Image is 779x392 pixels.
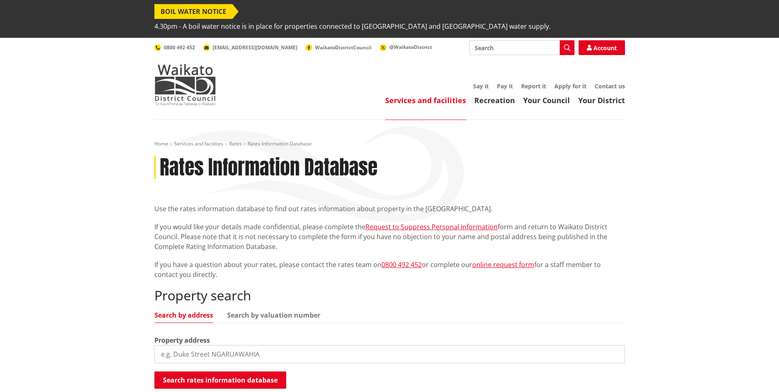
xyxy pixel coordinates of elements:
h2: Property search [154,288,625,303]
a: Say it [473,82,489,90]
label: Property address [154,335,210,345]
span: WaikatoDistrictCouncil [315,44,372,51]
a: 0800 492 452 [381,260,422,269]
a: WaikatoDistrictCouncil [306,44,372,51]
a: Search by valuation number [227,312,320,318]
span: @WaikatoDistrict [389,44,432,51]
p: If you would like your details made confidential, please complete the form and return to Waikato ... [154,222,625,251]
a: Account [579,40,625,55]
a: Home [154,140,168,147]
input: Search input [469,40,574,55]
h1: Rates Information Database [160,156,377,180]
a: Pay it [497,82,513,90]
a: @WaikatoDistrict [380,44,432,51]
a: Apply for it [554,82,586,90]
a: 0800 492 452 [154,44,195,51]
a: Recreation [474,95,515,105]
img: Waikato District Council - Te Kaunihera aa Takiwaa o Waikato [154,64,216,105]
button: Search rates information database [154,371,286,389]
a: Your District [578,95,625,105]
a: Search by address [154,312,213,318]
input: e.g. Duke Street NGARUAWAHIA [154,345,625,363]
a: Report it [521,82,546,90]
span: [EMAIL_ADDRESS][DOMAIN_NAME] [213,44,297,51]
a: [EMAIL_ADDRESS][DOMAIN_NAME] [203,44,297,51]
span: 4.30pm - A boil water notice is in place for properties connected to [GEOGRAPHIC_DATA] and [GEOGR... [154,19,551,34]
a: online request form [472,260,534,269]
span: Rates Information Database [248,140,312,147]
span: BOIL WATER NOTICE [154,4,232,19]
a: Rates [229,140,242,147]
a: Services and facilities [174,140,223,147]
a: Services and facilities [385,95,466,105]
nav: breadcrumb [154,141,625,148]
p: If you have a question about your rates, please contact the rates team on or complete our for a s... [154,260,625,279]
p: Use the rates information database to find out rates information about property in the [GEOGRAPHI... [154,204,625,214]
span: 0800 492 452 [164,44,195,51]
a: Request to Suppress Personal Information [365,222,498,231]
a: Contact us [595,82,625,90]
a: Your Council [523,95,570,105]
